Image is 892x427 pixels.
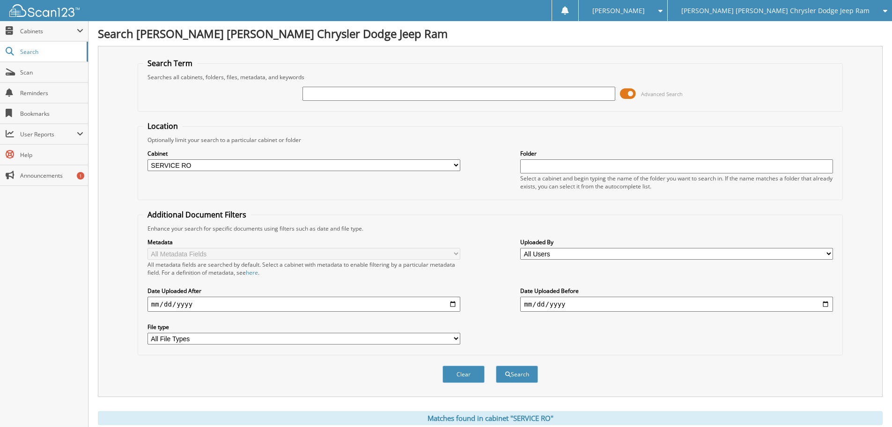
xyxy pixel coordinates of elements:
input: end [520,297,833,312]
span: Advanced Search [641,90,683,97]
span: Announcements [20,172,83,180]
button: Clear [442,366,485,383]
div: Select a cabinet and begin typing the name of the folder you want to search in. If the name match... [520,174,833,190]
span: Cabinets [20,27,77,35]
span: User Reports [20,130,77,138]
span: Search [20,48,82,56]
img: scan123-logo-white.svg [9,4,80,17]
div: Optionally limit your search to a particular cabinet or folder [143,136,838,144]
div: Searches all cabinets, folders, files, metadata, and keywords [143,73,838,81]
input: start [147,297,460,312]
h1: Search [PERSON_NAME] [PERSON_NAME] Chrysler Dodge Jeep Ram [98,26,883,41]
span: Bookmarks [20,110,83,118]
span: Help [20,151,83,159]
a: here [246,269,258,277]
div: 1 [77,172,84,180]
legend: Location [143,121,183,131]
span: [PERSON_NAME] [592,8,645,14]
span: Reminders [20,89,83,97]
div: Matches found in cabinet "SERVICE RO" [98,411,883,425]
legend: Search Term [143,58,197,68]
span: [PERSON_NAME] [PERSON_NAME] Chrysler Dodge Jeep Ram [681,8,870,14]
label: Date Uploaded After [147,287,460,295]
legend: Additional Document Filters [143,210,251,220]
label: Metadata [147,238,460,246]
span: Scan [20,68,83,76]
button: Search [496,366,538,383]
div: Enhance your search for specific documents using filters such as date and file type. [143,225,838,232]
label: File type [147,323,460,331]
label: Folder [520,150,833,157]
div: All metadata fields are searched by default. Select a cabinet with metadata to enable filtering b... [147,261,460,277]
label: Date Uploaded Before [520,287,833,295]
label: Cabinet [147,150,460,157]
label: Uploaded By [520,238,833,246]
